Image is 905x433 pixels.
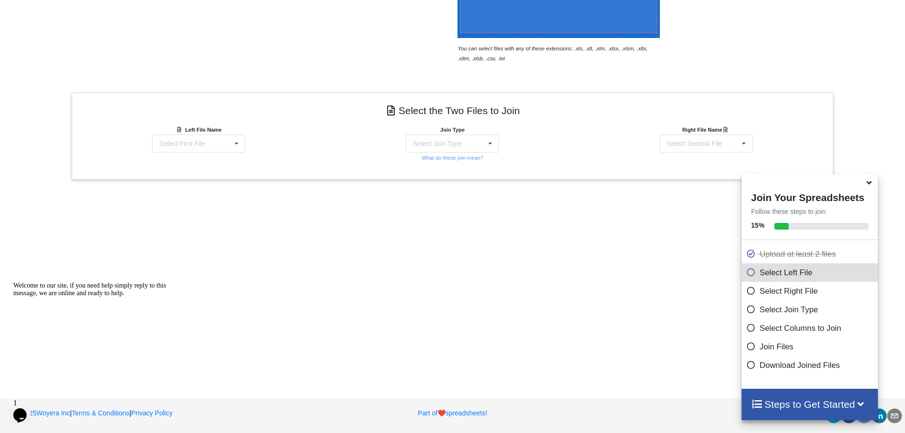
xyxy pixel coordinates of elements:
a: Privacy Policy [131,409,172,417]
h4: Select the Two Files to Join [79,100,826,121]
p: Select Right File [746,285,876,297]
span: Welcome to our site, if you need help simply reply to this message, we are online and ready to help. [4,4,157,19]
iframe: chat widget [10,395,40,423]
div: reddit [857,408,872,423]
span: heart [438,409,446,417]
iframe: chat widget [10,278,181,390]
div: Select First File [159,140,205,147]
div: Select Join Type [413,140,461,147]
small: What do these join mean? [421,155,483,161]
p: Download Joined Files [746,359,876,371]
p: Select Join Type [746,304,876,316]
div: facebook [841,408,857,423]
p: Join Files [746,341,876,353]
b: Join Type [440,127,465,133]
a: Part ofheartspreadsheets! [418,409,487,417]
p: Upload at least 2 files [746,248,876,260]
b: 15 % [751,221,764,229]
p: Select Columns to Join [746,322,876,334]
h4: Steps to Get Started [751,398,868,410]
a: Terms & Conditions [72,409,129,417]
div: Welcome to our site, if you need help simply reply to this message, we are online and ready to help. [4,4,175,19]
a: 2025Woyera Inc [10,409,70,417]
div: Select Second File [667,140,723,147]
div: twitter [826,408,841,423]
p: | | [10,408,297,418]
b: Left File Name [185,127,221,133]
i: You can select files with any of these extensions: .xls, .xlt, .xlm, .xlsx, .xlsm, .xltx, .xltm, ... [457,46,648,61]
p: Follow these steps to join [742,207,878,216]
h4: Join Your Spreadsheets [742,189,878,203]
div: linkedin [872,408,887,423]
b: Right File Name [682,127,730,133]
p: Select Left File [746,267,876,279]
